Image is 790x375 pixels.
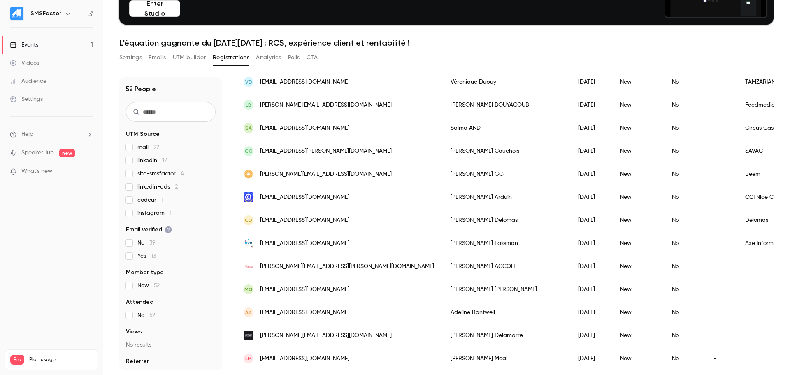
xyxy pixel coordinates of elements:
span: No [137,311,155,319]
span: 2 [175,184,178,190]
div: [DATE] [570,324,612,347]
span: VD [245,78,252,86]
span: Attended [126,298,153,306]
span: Views [126,328,142,336]
div: - [705,324,737,347]
span: 1 [161,197,163,203]
div: No [664,278,705,301]
div: [PERSON_NAME] Delamarre [442,324,570,347]
div: No [664,186,705,209]
div: No [664,347,705,370]
span: New [137,282,160,290]
button: UTM builder [173,51,206,64]
span: No [137,239,156,247]
span: mail [137,143,159,151]
div: New [612,70,664,93]
h1: 52 People [126,84,156,94]
div: No [664,116,705,140]
span: 13 [151,253,156,259]
div: [DATE] [570,93,612,116]
span: [EMAIL_ADDRESS][DOMAIN_NAME] [260,124,349,133]
span: [EMAIL_ADDRESS][DOMAIN_NAME] [260,239,349,248]
div: [PERSON_NAME] Delomas [442,209,570,232]
div: No [664,93,705,116]
img: cote-azur.cci.fr [244,192,253,202]
button: Polls [288,51,300,64]
span: [PERSON_NAME][EMAIL_ADDRESS][DOMAIN_NAME] [260,170,392,179]
div: Salma AND [442,116,570,140]
span: Referrer [126,357,149,366]
span: [PERSON_NAME][EMAIL_ADDRESS][PERSON_NAME][DOMAIN_NAME] [260,262,434,271]
div: - [705,116,737,140]
iframe: Noticeable Trigger [83,168,93,175]
div: No [664,255,705,278]
span: 1 [170,210,172,216]
span: MG [244,286,253,293]
div: New [612,301,664,324]
div: New [612,140,664,163]
div: [DATE] [570,209,612,232]
span: new [59,149,75,157]
div: New [612,278,664,301]
button: Registrations [213,51,249,64]
span: Plan usage [29,356,93,363]
div: [DATE] [570,301,612,324]
button: CTA [307,51,318,64]
div: Adeline Bantwell [442,301,570,324]
div: [PERSON_NAME] Moal [442,347,570,370]
span: 4 [181,171,184,177]
div: [DATE] [570,163,612,186]
div: - [705,301,737,324]
span: Member type [126,268,164,277]
div: - [705,93,737,116]
span: AB [245,309,252,316]
div: Videos [10,59,39,67]
div: No [664,209,705,232]
span: Help [21,130,33,139]
span: [EMAIL_ADDRESS][DOMAIN_NAME] [260,354,349,363]
div: - [705,209,737,232]
img: kedgebs.com [244,331,253,340]
span: 52 [149,312,155,318]
span: CD [245,217,252,224]
span: [EMAIL_ADDRESS][DOMAIN_NAME] [260,78,349,86]
div: New [612,93,664,116]
div: [DATE] [570,278,612,301]
span: LB [246,101,251,109]
div: No [664,70,705,93]
div: [DATE] [570,347,612,370]
img: adkontact.com [244,261,253,271]
button: Settings [119,51,142,64]
div: New [612,255,664,278]
span: UTM Source [126,130,160,138]
span: [EMAIL_ADDRESS][PERSON_NAME][DOMAIN_NAME] [260,147,392,156]
div: Events [10,41,38,49]
div: - [705,140,737,163]
div: Véronique Dupuy [442,70,570,93]
span: Pro [10,355,24,365]
span: Yes [137,252,156,260]
span: 52 [154,283,160,289]
span: site-smsfactor [137,170,184,178]
span: codeur [137,196,163,204]
div: [DATE] [570,70,612,93]
div: Settings [10,95,43,103]
span: What's new [21,167,52,176]
span: [EMAIL_ADDRESS][DOMAIN_NAME] [260,193,349,202]
button: Analytics [256,51,281,64]
div: New [612,163,664,186]
span: LM [245,355,252,362]
div: New [612,324,664,347]
span: [EMAIL_ADDRESS][DOMAIN_NAME] [260,285,349,294]
h1: L'équation gagnante du [DATE][DATE] : RCS, expérience client et rentabilité ! [119,38,774,48]
div: New [612,232,664,255]
div: No [664,301,705,324]
div: New [612,116,664,140]
div: - [705,232,737,255]
div: New [612,209,664,232]
div: - [705,347,737,370]
div: No [664,163,705,186]
div: - [705,163,737,186]
div: No [664,140,705,163]
div: [PERSON_NAME] GG [442,163,570,186]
